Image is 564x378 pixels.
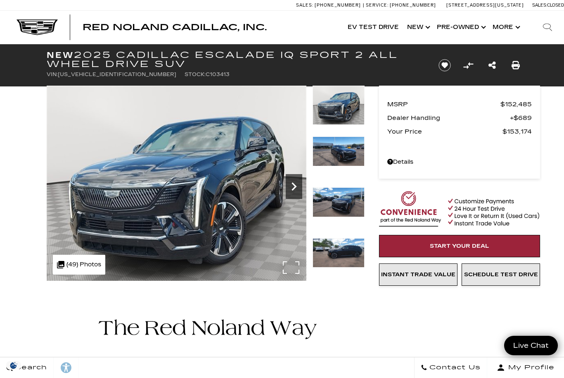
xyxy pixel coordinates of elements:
div: (49) Photos [53,255,105,275]
a: Start Your Deal [379,235,540,257]
h1: 2025 Cadillac ESCALADE IQ Sport 2 All Wheel Drive SUV [47,50,424,69]
a: Sales: [PHONE_NUMBER] [296,3,363,7]
a: Pre-Owned [433,11,488,44]
a: Share this New 2025 Cadillac ESCALADE IQ Sport 2 All Wheel Drive SUV [488,60,496,71]
a: New [403,11,433,44]
span: Schedule Test Drive [464,271,538,278]
a: Instant Trade Value [379,263,457,286]
img: New 2025 Black Raven Cadillac Sport 2 image 1 [47,86,306,281]
a: MSRP $152,485 [387,98,532,110]
span: My Profile [505,362,555,373]
span: Service: [366,2,389,8]
span: $153,174 [502,126,532,137]
span: Live Chat [509,341,553,350]
img: New 2025 Black Raven Cadillac Sport 2 image 2 [313,136,365,166]
button: Save vehicle [436,59,454,72]
span: Contact Us [427,362,481,373]
a: Red Noland Cadillac, Inc. [83,23,267,31]
button: More [488,11,523,44]
a: Service: [PHONE_NUMBER] [363,3,438,7]
a: Contact Us [414,357,487,378]
a: Your Price $153,174 [387,126,532,137]
span: Instant Trade Value [381,271,455,278]
button: Open user profile menu [487,357,564,378]
span: Dealer Handling [387,112,510,124]
a: EV Test Drive [344,11,403,44]
span: [PHONE_NUMBER] [315,2,361,8]
span: Your Price [387,126,502,137]
strong: New [47,50,74,60]
span: Stock: [185,72,206,77]
span: Start Your Deal [430,243,489,249]
a: Details [387,156,532,168]
a: Print this New 2025 Cadillac ESCALADE IQ Sport 2 All Wheel Drive SUV [512,60,520,71]
span: $689 [510,112,532,124]
span: Search [13,362,47,373]
span: VIN: [47,72,58,77]
button: Compare Vehicle [462,59,474,72]
span: Sales: [296,2,313,8]
span: Sales: [532,2,547,8]
span: Closed [547,2,564,8]
img: Cadillac Dark Logo with Cadillac White Text [17,19,58,35]
img: Opt-Out Icon [4,361,23,370]
a: Dealer Handling $689 [387,112,532,124]
span: [US_VEHICLE_IDENTIFICATION_NUMBER] [58,72,176,77]
span: Red Noland Cadillac, Inc. [83,22,267,32]
img: New 2025 Black Raven Cadillac Sport 2 image 4 [313,238,365,268]
a: [STREET_ADDRESS][US_STATE] [446,2,524,8]
img: New 2025 Black Raven Cadillac Sport 2 image 3 [313,187,365,217]
span: C103413 [206,72,230,77]
div: Next [286,174,302,199]
span: MSRP [387,98,500,110]
a: Schedule Test Drive [462,263,540,286]
img: New 2025 Black Raven Cadillac Sport 2 image 1 [313,86,365,125]
span: [PHONE_NUMBER] [390,2,436,8]
span: $152,485 [500,98,532,110]
section: Click to Open Cookie Consent Modal [4,361,23,370]
a: Live Chat [504,336,558,355]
